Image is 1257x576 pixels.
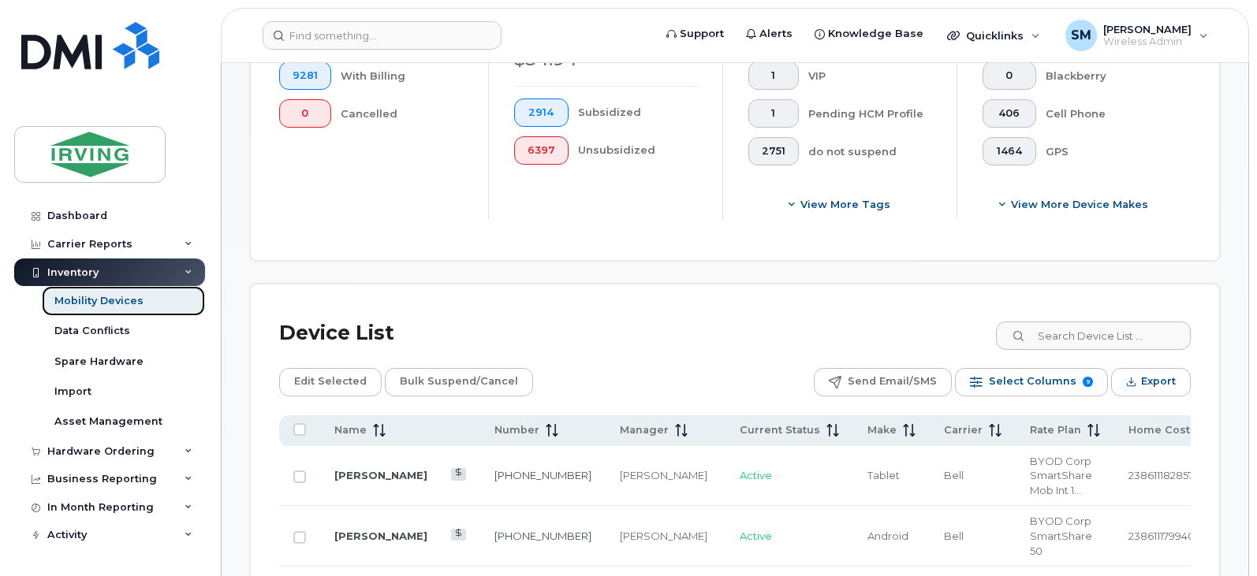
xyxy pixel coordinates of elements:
span: 1 [762,69,785,82]
span: Number [494,423,539,437]
span: Edit Selected [294,370,367,393]
span: [PERSON_NAME] [1103,23,1192,35]
span: Rate Plan [1030,423,1081,437]
button: Select Columns 9 [955,368,1108,396]
span: 2751 [762,145,785,158]
span: 9281 [293,69,318,82]
button: 6397 [514,136,569,165]
button: Edit Selected [279,368,382,396]
span: Carrier [944,423,983,437]
div: Device List [279,313,394,354]
div: Subsidized [578,98,698,127]
button: 0 [279,99,331,128]
a: Support [655,18,735,50]
button: 2751 [748,137,799,165]
button: 0 [983,61,1036,90]
span: 0 [996,69,1023,82]
span: View more tags [800,197,890,212]
span: 238611179940.63759 [1128,530,1227,542]
span: Android [867,530,908,542]
div: [PERSON_NAME] [620,468,711,483]
div: [PERSON_NAME] [620,529,711,544]
span: Bell [944,530,964,542]
div: VIP [808,61,932,90]
span: Quicklinks [966,29,1024,42]
input: Find something... [263,21,502,50]
span: Name [334,423,367,437]
span: Knowledge Base [828,26,923,42]
div: Cancelled [341,99,464,128]
button: 1 [748,61,799,90]
span: 406 [996,107,1023,120]
a: View Last Bill [451,468,466,480]
span: Manager [620,423,669,437]
span: View More Device Makes [1011,197,1148,212]
button: 9281 [279,61,331,90]
a: [PHONE_NUMBER] [494,530,591,542]
button: Send Email/SMS [814,368,952,396]
a: [PERSON_NAME] [334,530,427,542]
div: Quicklinks [936,20,1051,51]
button: 2914 [514,98,569,127]
div: Samantha Morrell [1054,20,1219,51]
button: View More Device Makes [983,191,1166,219]
button: 406 [983,99,1036,128]
span: Make [867,423,897,437]
span: Active [740,469,772,481]
span: Bulk Suspend/Cancel [400,370,518,393]
a: [PERSON_NAME] [334,469,427,481]
span: Tablet [867,469,900,481]
a: Knowledge Base [804,18,934,50]
a: View Last Bill [451,529,466,541]
span: 0 [293,107,318,120]
div: Unsubsidized [578,136,698,165]
button: Export [1111,368,1191,396]
span: Select Columns [989,370,1076,393]
span: 9 [1083,377,1093,387]
span: 1464 [996,145,1023,158]
input: Search Device List ... [996,321,1191,350]
span: Current Status [740,423,820,437]
span: 238611182857.637 [1128,469,1214,481]
div: do not suspend [808,137,932,165]
span: 6397 [528,144,555,157]
span: Home Cost Center [1128,423,1231,437]
span: 1 [762,107,785,120]
div: Pending HCM Profile [808,99,932,128]
span: Export [1141,370,1176,393]
span: BYOD Corp SmartShare 50 [1030,515,1092,556]
div: Blackberry [1046,61,1166,90]
span: Bell [944,469,964,481]
span: Alerts [759,26,793,42]
span: 2914 [528,106,555,119]
span: Send Email/SMS [848,370,937,393]
span: BYOD Corp SmartShare Mob Int 10 [1030,455,1092,496]
a: Alerts [735,18,804,50]
span: SM [1071,26,1091,45]
div: GPS [1046,137,1166,165]
span: Support [680,26,724,42]
button: Bulk Suspend/Cancel [385,368,533,396]
button: View more tags [748,191,931,219]
div: With Billing [341,61,464,90]
span: Active [740,530,772,542]
a: [PHONE_NUMBER] [494,469,591,481]
div: Cell Phone [1046,99,1166,128]
button: 1464 [983,137,1036,165]
span: Wireless Admin [1103,35,1192,48]
button: 1 [748,99,799,128]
